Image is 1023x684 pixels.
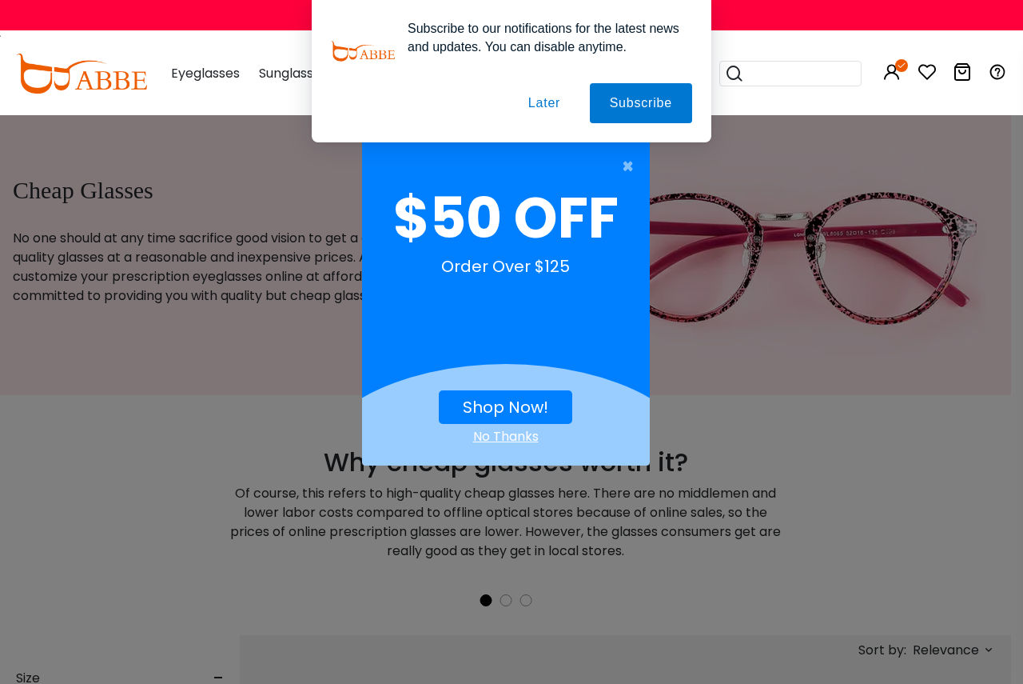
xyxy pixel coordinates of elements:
img: notification icon [331,19,395,83]
div: Close [362,427,650,446]
span: × [622,150,642,182]
div: $50 OFF [375,182,637,254]
div: Order Over $125 [375,254,637,294]
button: Close [354,150,642,182]
button: Later [508,83,580,123]
div: Subscribe to our notifications for the latest news and updates. You can disable anytime. [395,19,692,56]
button: Shop Now! [439,390,572,424]
button: Subscribe [590,83,692,123]
a: Shop Now! [463,396,548,418]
